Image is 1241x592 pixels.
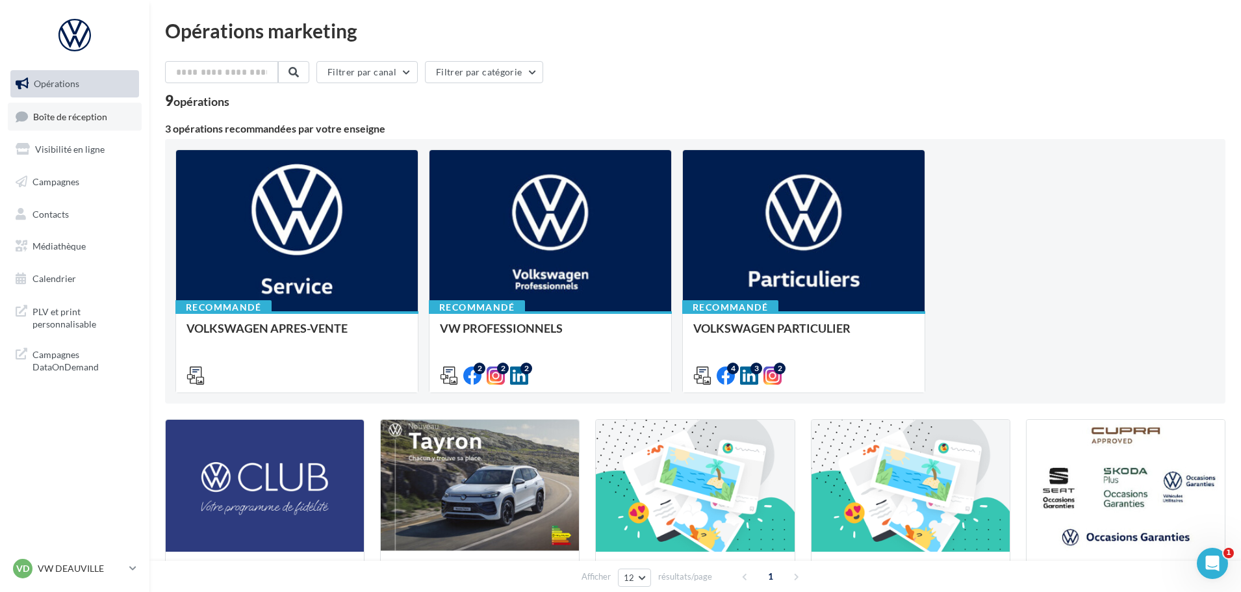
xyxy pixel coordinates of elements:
div: Recommandé [682,300,778,315]
div: opérations [173,96,229,107]
a: Médiathèque [8,233,142,260]
button: Filtrer par canal [316,61,418,83]
span: Calendrier [32,273,76,284]
button: Filtrer par catégorie [425,61,543,83]
span: Boîte de réception [33,110,107,122]
a: Contacts [8,201,142,228]
span: Opérations [34,78,79,89]
div: 4 [727,363,739,374]
div: 9 [165,94,229,108]
span: Contacts [32,208,69,219]
div: Recommandé [175,300,272,315]
div: 2 [497,363,509,374]
div: Recommandé [429,300,525,315]
a: Calendrier [8,265,142,292]
span: Campagnes [32,176,79,187]
span: Campagnes DataOnDemand [32,346,134,374]
span: VOLKSWAGEN APRES-VENTE [186,321,348,335]
a: Campagnes [8,168,142,196]
div: 3 opérations recommandées par votre enseigne [165,123,1225,134]
iframe: Intercom live chat [1197,548,1228,579]
a: PLV et print personnalisable [8,298,142,336]
span: VD [16,562,29,575]
div: 2 [774,363,786,374]
span: Afficher [582,571,611,583]
a: VD VW DEAUVILLE [10,556,139,581]
p: VW DEAUVILLE [38,562,124,575]
span: 12 [624,573,635,583]
span: PLV et print personnalisable [32,303,134,331]
a: Boîte de réception [8,103,142,131]
span: Visibilité en ligne [35,144,105,155]
span: résultats/page [658,571,712,583]
button: 12 [618,569,651,587]
span: VOLKSWAGEN PARTICULIER [693,321,851,335]
div: 3 [750,363,762,374]
div: 2 [520,363,532,374]
div: 2 [474,363,485,374]
span: Médiathèque [32,240,86,251]
span: 1 [1223,548,1234,558]
span: VW PROFESSIONNELS [440,321,563,335]
span: 1 [760,566,781,587]
a: Visibilité en ligne [8,136,142,163]
a: Opérations [8,70,142,97]
div: Opérations marketing [165,21,1225,40]
a: Campagnes DataOnDemand [8,341,142,379]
